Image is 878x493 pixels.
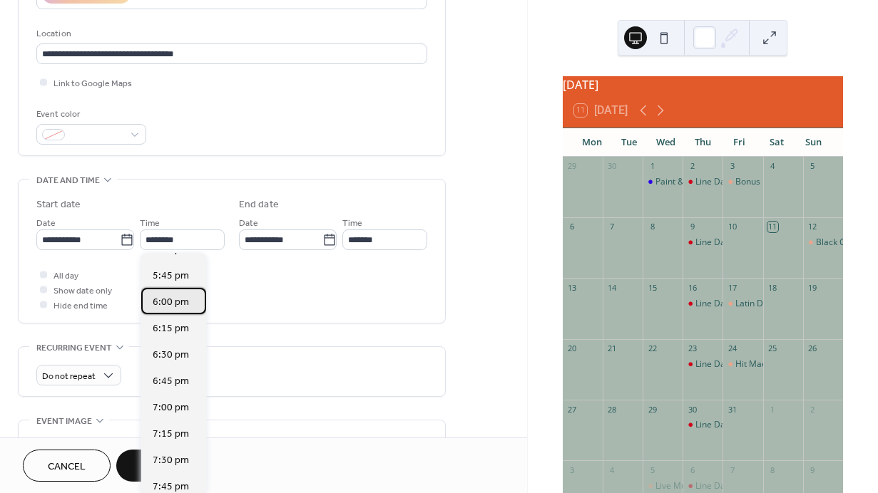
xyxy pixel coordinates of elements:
div: 7 [607,222,618,232]
div: [DATE] [563,76,843,93]
span: 6:45 pm [153,374,189,389]
span: Cancel [48,460,86,474]
div: 14 [607,282,618,293]
div: 8 [647,222,658,232]
div: Latin Dance Night with DJ CJ [723,298,762,310]
div: 5 [647,465,658,475]
span: Recurring event [36,341,112,356]
div: 22 [647,343,658,354]
div: Thu [684,128,721,157]
span: Date [36,216,56,231]
div: 10 [727,222,737,232]
span: 6:15 pm [153,321,189,336]
div: Location [36,26,424,41]
div: Line Dancing Lessons with Dance Your Boots Off [683,480,723,492]
div: 16 [687,282,698,293]
div: 29 [647,404,658,415]
span: 6:30 pm [153,348,189,363]
div: 25 [767,343,778,354]
div: 1 [767,404,778,415]
div: 3 [727,161,737,172]
div: 20 [567,343,578,354]
div: 23 [687,343,698,354]
div: Event color [36,107,143,122]
div: 2 [807,404,818,415]
div: Sun [795,128,832,157]
span: Time [140,216,160,231]
span: Event image [36,414,92,429]
span: Do not repeat [42,368,96,385]
div: 4 [607,465,618,475]
div: 24 [727,343,737,354]
div: 29 [567,161,578,172]
button: Save [116,450,190,482]
div: Black Cat Market [803,237,843,249]
span: 7:00 pm [153,400,189,415]
div: Bonus Round - Open Line Dancing [723,176,762,188]
div: 27 [567,404,578,415]
div: 13 [567,282,578,293]
div: 5 [807,161,818,172]
div: Line Dancing Lessons with Dance Your Boots Off [683,237,723,249]
span: 5:45 pm [153,269,189,284]
div: 2 [687,161,698,172]
div: 17 [727,282,737,293]
div: 1 [647,161,658,172]
span: All day [53,269,78,284]
div: 3 [567,465,578,475]
span: Date and time [36,173,100,188]
div: 12 [807,222,818,232]
div: 15 [647,282,658,293]
span: Link to Google Maps [53,76,132,91]
div: Paint & Sip [655,176,698,188]
div: 9 [807,465,818,475]
div: Tue [611,128,648,157]
div: Bonus Round - Open Line Dancing [735,176,869,188]
div: 9 [687,222,698,232]
div: 26 [807,343,818,354]
div: Fri [721,128,758,157]
div: Line Dancing Lessons with Dance Your Boots Off [683,419,723,431]
div: 4 [767,161,778,172]
div: Live Music - Warsloth [643,480,683,492]
button: Cancel [23,450,111,482]
div: 8 [767,465,778,475]
div: 28 [607,404,618,415]
div: 19 [807,282,818,293]
div: 30 [607,161,618,172]
div: Line Dancing Lessons with Dance Your Boots Off [683,358,723,370]
div: 31 [727,404,737,415]
div: 6 [687,465,698,475]
div: 18 [767,282,778,293]
div: 30 [687,404,698,415]
div: 11 [767,222,778,232]
div: Mon [574,128,611,157]
span: 6:00 pm [153,295,189,310]
div: 6 [567,222,578,232]
div: End date [239,197,279,212]
span: Time [342,216,362,231]
div: 21 [607,343,618,354]
span: 7:15 pm [153,427,189,442]
span: Hide end time [53,299,108,313]
div: 7 [727,465,737,475]
div: Paint & Sip [643,176,683,188]
div: Start date [36,197,81,212]
div: Wed [648,128,685,157]
div: Line Dancing Lessons with Dance Your Boots Off [683,176,723,188]
div: Line Dancing Lessons with Dance Your Boots Off [683,298,723,310]
span: Show date only [53,284,112,299]
div: Live Music - Warsloth [655,480,740,492]
div: Hit Machine - Live Music at Zesti [723,358,762,370]
div: Sat [758,128,795,157]
span: Date [239,216,258,231]
span: 7:30 pm [153,453,189,468]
